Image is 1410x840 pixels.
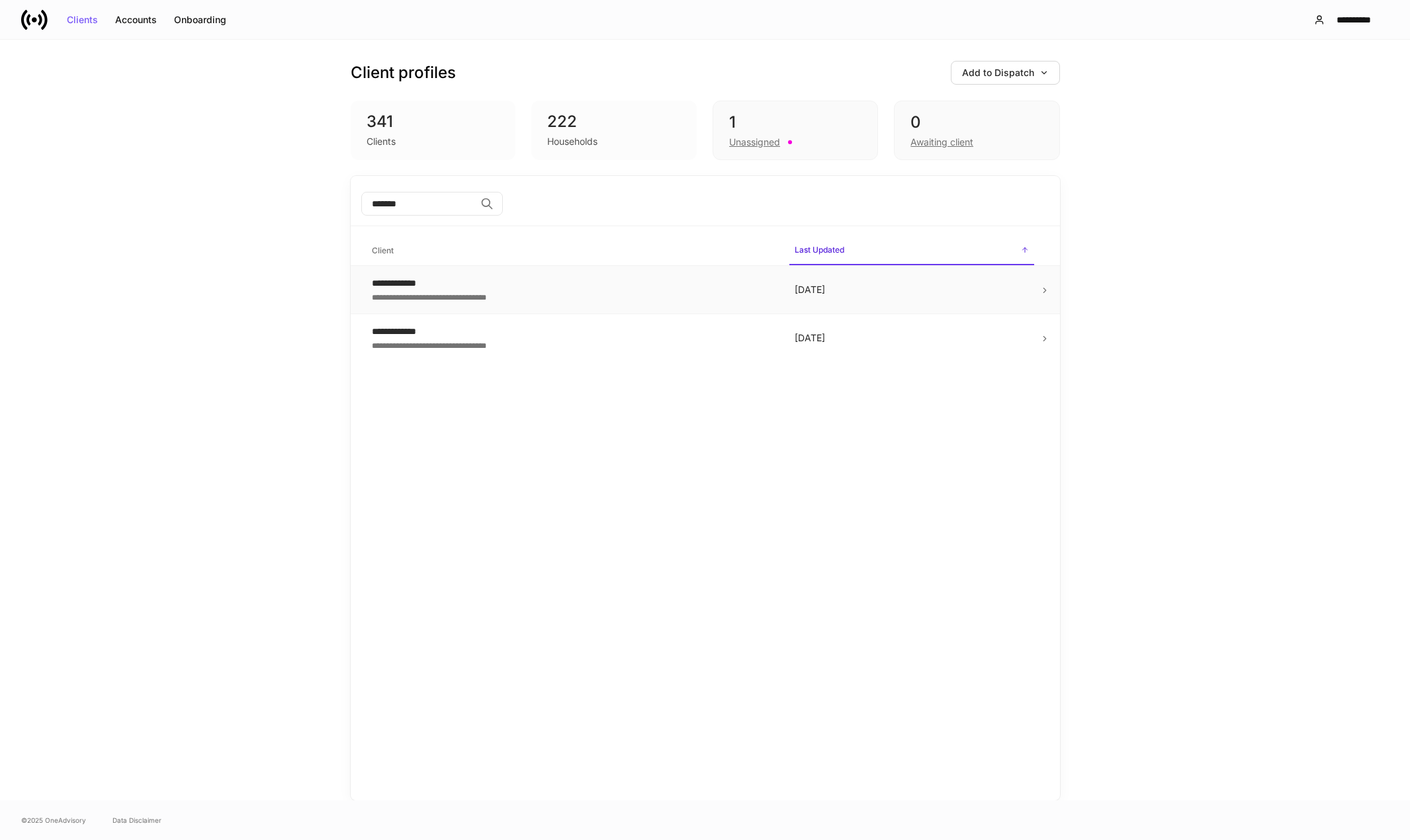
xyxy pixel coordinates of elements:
span: © 2025 OneAdvisory [21,815,86,825]
div: Onboarding [174,15,226,24]
div: Households [547,135,597,148]
div: 222 [547,111,681,132]
span: Last Updated [789,237,1034,265]
p: [DATE] [795,331,1029,345]
div: Clients [67,15,98,24]
h6: Last Updated [795,243,844,256]
p: [DATE] [795,283,1029,296]
button: Accounts [107,9,165,30]
div: Add to Dispatch [962,68,1049,77]
a: Data Disclaimer [112,815,161,825]
span: Client [367,237,779,265]
h3: Client profiles [351,62,456,83]
h6: Client [372,244,394,257]
div: 1Unassigned [713,101,878,160]
div: Clients [367,135,396,148]
button: Onboarding [165,9,235,30]
button: Add to Dispatch [951,61,1060,85]
div: 0Awaiting client [894,101,1059,160]
div: 341 [367,111,500,132]
div: Accounts [115,15,157,24]
div: Unassigned [729,136,780,149]
div: 1 [729,112,861,133]
div: 0 [910,112,1043,133]
div: Awaiting client [910,136,973,149]
button: Clients [58,9,107,30]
